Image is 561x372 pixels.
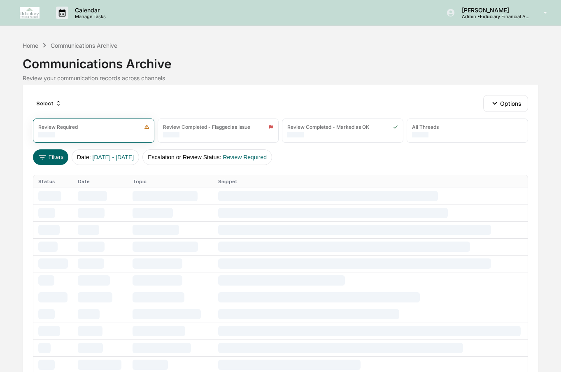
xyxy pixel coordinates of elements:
[483,95,528,112] button: Options
[33,175,73,188] th: Status
[144,124,149,130] img: icon
[142,149,272,165] button: Escalation or Review Status:Review Required
[23,50,539,71] div: Communications Archive
[93,154,134,160] span: [DATE] - [DATE]
[213,175,528,188] th: Snippet
[51,42,117,49] div: Communications Archive
[223,154,267,160] span: Review Required
[20,7,40,19] img: logo
[393,124,398,130] img: icon
[268,124,273,130] img: icon
[455,14,532,19] p: Admin • Fiduciary Financial Advisors
[287,124,369,130] div: Review Completed - Marked as OK
[455,7,532,14] p: [PERSON_NAME]
[128,175,213,188] th: Topic
[412,124,439,130] div: All Threads
[38,124,78,130] div: Review Required
[33,97,65,110] div: Select
[163,124,250,130] div: Review Completed - Flagged as Issue
[23,42,38,49] div: Home
[68,7,110,14] p: Calendar
[33,149,69,165] button: Filters
[72,149,139,165] button: Date:[DATE] - [DATE]
[23,74,539,81] div: Review your communication records across channels
[68,14,110,19] p: Manage Tasks
[73,175,128,188] th: Date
